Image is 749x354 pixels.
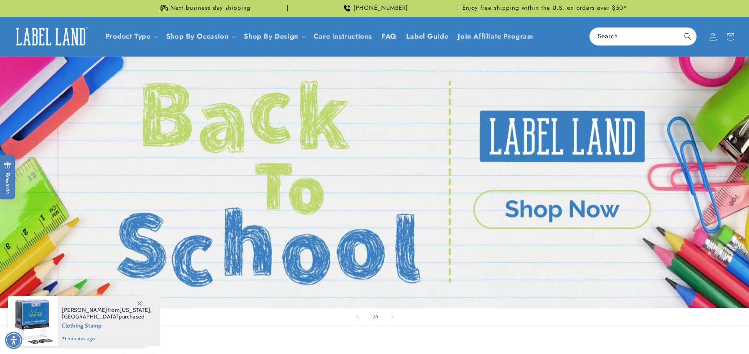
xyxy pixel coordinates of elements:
[375,313,378,320] span: 5
[377,27,401,46] a: FAQ
[244,31,298,41] a: Shop By Design
[458,32,533,41] span: Join Affiliate Program
[5,332,22,349] div: Accessibility Menu
[161,27,239,46] summary: Shop By Occasion
[579,243,741,323] iframe: Gorgias live chat campaigns
[309,27,377,46] a: Care instructions
[671,320,741,346] iframe: Gorgias live chat messenger
[62,313,119,320] span: [GEOGRAPHIC_DATA]
[170,4,251,12] span: Next business day shipping
[239,27,309,46] summary: Shop By Design
[62,306,107,313] span: [PERSON_NAME]
[349,308,366,326] button: Previous slide
[101,27,161,46] summary: Product Type
[4,161,11,194] span: Rewards
[462,4,627,12] span: Enjoy free shipping within the U.S. on orders over $50*
[371,313,373,320] span: 1
[166,32,229,41] span: Shop By Occasion
[353,4,408,12] span: [PHONE_NUMBER]
[406,32,449,41] span: Label Guide
[105,31,151,41] a: Product Type
[9,21,93,52] a: Label Land
[62,307,152,320] span: from , purchased
[373,313,376,320] span: /
[119,306,150,313] span: [US_STATE]
[62,320,152,330] span: Clothing Stamp
[62,335,152,342] span: 21 minutes ago
[314,32,372,41] span: Care instructions
[679,28,696,45] button: Search
[401,27,453,46] a: Label Guide
[453,27,538,46] a: Join Affiliate Program
[12,25,90,49] img: Label Land
[383,308,400,326] button: Next slide
[382,32,397,41] span: FAQ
